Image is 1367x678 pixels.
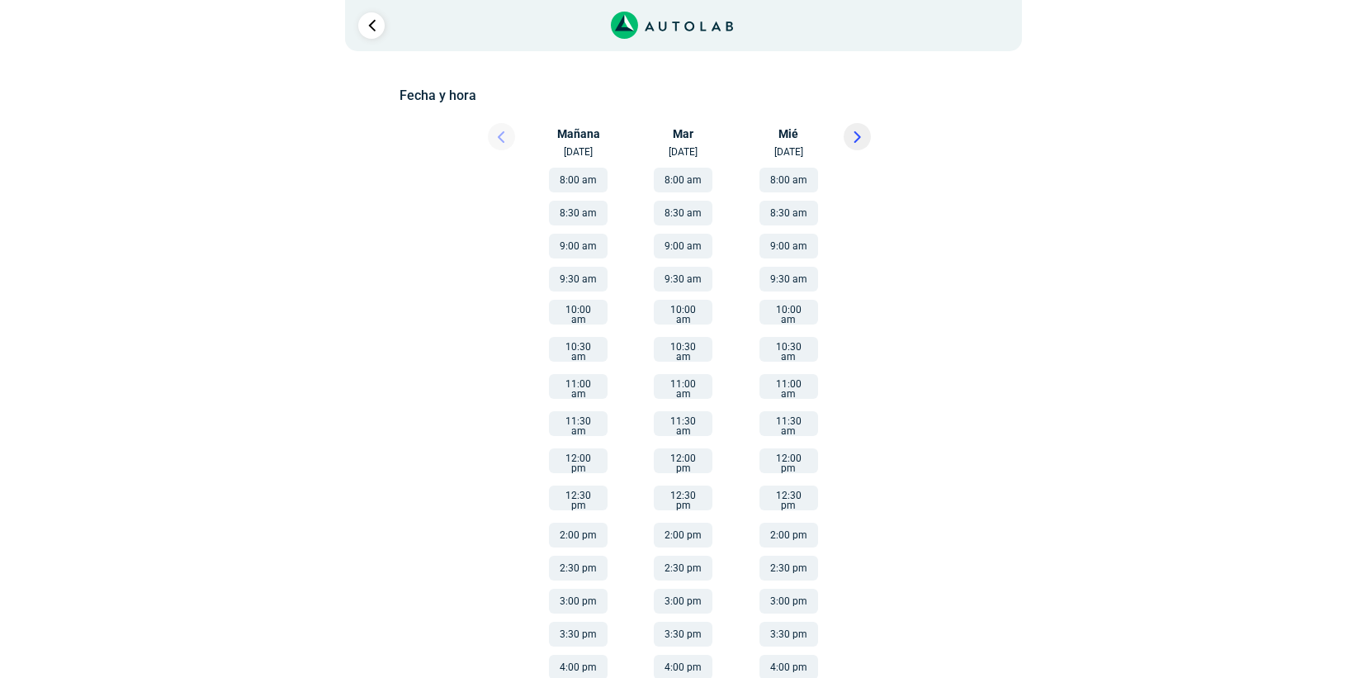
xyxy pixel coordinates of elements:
button: 3:30 pm [654,622,712,647]
button: 2:30 pm [759,556,818,581]
button: 10:00 am [549,300,608,325]
button: 11:00 am [759,374,818,399]
button: 11:30 am [759,411,818,436]
button: 9:30 am [549,267,608,292]
button: 8:00 am [549,168,608,192]
button: 11:00 am [654,374,712,399]
button: 9:00 am [549,234,608,258]
button: 3:00 pm [759,589,818,614]
button: 3:00 pm [549,589,608,614]
button: 12:00 pm [549,448,608,473]
button: 9:30 am [759,267,818,292]
button: 2:30 pm [549,556,608,581]
button: 11:30 am [549,411,608,436]
button: 10:30 am [654,337,712,362]
button: 12:30 pm [654,486,712,510]
button: 8:00 am [759,168,818,192]
button: 3:30 pm [549,622,608,647]
button: 9:00 am [654,234,712,258]
button: 12:00 pm [654,448,712,473]
button: 12:30 pm [759,486,818,510]
h5: Fecha y hora [400,88,967,103]
button: 11:30 am [654,411,712,436]
button: 10:30 am [759,337,818,362]
button: 8:00 am [654,168,712,192]
button: 2:30 pm [654,556,712,581]
button: 2:00 pm [549,523,608,548]
a: Link al sitio de autolab [611,17,734,32]
button: 3:30 pm [759,622,818,647]
button: 8:30 am [654,201,712,225]
button: 12:30 pm [549,486,608,510]
button: 10:00 am [654,300,712,325]
button: 2:00 pm [759,523,818,548]
button: 10:30 am [549,337,608,362]
button: 8:30 am [759,201,818,225]
button: 9:00 am [759,234,818,258]
button: 2:00 pm [654,523,712,548]
button: 12:00 pm [759,448,818,473]
button: 9:30 am [654,267,712,292]
button: 8:30 am [549,201,608,225]
button: 3:00 pm [654,589,712,614]
button: 11:00 am [549,374,608,399]
button: 10:00 am [759,300,818,325]
a: Ir al paso anterior [358,12,385,39]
